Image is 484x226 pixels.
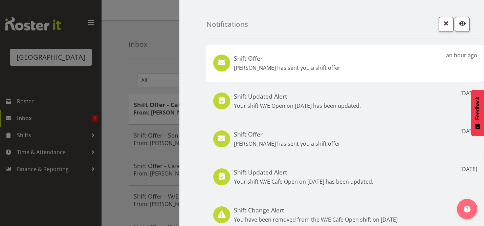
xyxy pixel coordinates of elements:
h5: Shift Offer [234,55,340,62]
img: help-xxl-2.png [464,206,470,212]
p: Your shift W/E Cafe Open on [DATE] has been updated. [234,178,373,186]
p: [PERSON_NAME] has sent you a shift offer [234,64,340,72]
p: [PERSON_NAME] has sent you a shift offer [234,140,340,148]
p: You have been removed from the W/E Cafe Open shift on [DATE] [234,215,398,224]
h5: Shift Updated Alert [234,168,373,176]
p: [DATE] [460,89,477,97]
h5: Shift Change Alert [234,206,398,214]
h4: Notifications [206,20,248,28]
h5: Shift Offer [234,130,340,138]
p: [DATE] [460,127,477,135]
button: Close [439,17,454,32]
p: an hour ago [446,51,477,59]
h5: Shift Updated Alert [234,93,361,100]
p: Your shift W/E Open on [DATE] has been updated. [234,102,361,110]
button: Mark as read [455,17,470,32]
span: Feedback [475,97,481,120]
button: Feedback - Show survey [471,90,484,136]
p: [DATE] [460,165,477,173]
